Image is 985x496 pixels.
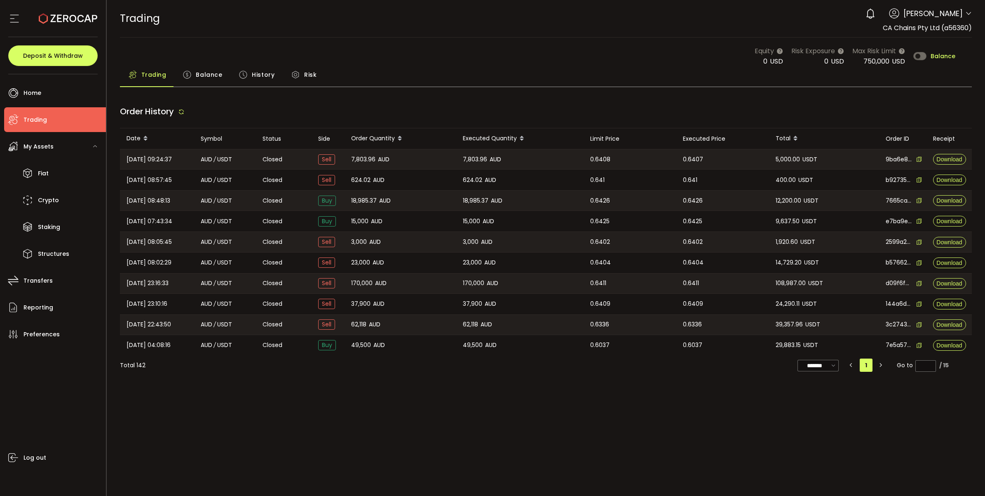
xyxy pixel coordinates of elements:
[936,239,962,245] span: Download
[769,132,879,146] div: Total
[590,340,610,350] span: 0.6037
[590,175,605,185] span: 0.641
[463,299,482,309] span: 37,900
[23,275,53,287] span: Transfers
[351,217,368,226] span: 15,000
[933,195,966,206] button: Download
[886,238,912,246] span: 2599a2f9-d739-4166-9349-f3a110e7aa98
[375,279,387,288] span: AUD
[213,217,216,226] em: /
[683,299,703,309] span: 0.6409
[373,340,385,350] span: AUD
[318,319,335,330] span: Sell
[776,155,800,164] span: 5,000.00
[879,134,926,144] div: Order ID
[201,155,212,164] span: AUD
[127,299,167,309] span: [DATE] 23:10:16
[683,175,697,185] span: 0.641
[931,53,955,59] span: Balance
[933,154,966,165] button: Download
[371,217,382,226] span: AUD
[201,279,212,288] span: AUD
[23,452,46,464] span: Log out
[120,132,194,146] div: Date
[863,57,889,66] span: 750,000
[590,217,610,226] span: 0.6425
[463,237,478,247] span: 3,000
[201,175,212,185] span: AUD
[776,340,801,350] span: 29,883.15
[776,237,798,247] span: 1,920.60
[213,175,216,185] em: /
[886,341,912,350] span: 7e5a57ea-2eeb-4fe1-95a1-63164c76f1e0
[263,217,282,226] span: Closed
[936,322,962,328] span: Download
[808,279,823,288] span: USDT
[38,194,59,206] span: Crypto
[463,340,483,350] span: 49,500
[318,237,335,247] span: Sell
[683,340,702,350] span: 0.6037
[318,278,335,288] span: Sell
[369,320,380,329] span: AUD
[490,155,501,164] span: AUD
[217,217,232,226] span: USDT
[373,258,384,267] span: AUD
[798,175,813,185] span: USDT
[318,175,335,185] span: Sell
[886,217,912,226] span: e7ba9ec1-e47a-4a7e-b5f7-1174bd070550
[38,168,49,180] span: Fiat
[351,258,370,267] span: 23,000
[936,156,962,162] span: Download
[318,216,336,227] span: Buy
[351,299,371,309] span: 37,900
[217,155,232,164] span: USDT
[485,299,496,309] span: AUD
[318,154,335,165] span: Sell
[824,57,828,66] span: 0
[683,320,702,329] span: 0.6336
[485,340,497,350] span: AUD
[802,217,817,226] span: USDT
[590,258,611,267] span: 0.6404
[491,196,502,205] span: AUD
[213,155,216,164] em: /
[213,196,216,205] em: /
[776,299,800,309] span: 24,290.11
[800,237,815,247] span: USDT
[676,134,769,144] div: Executed Price
[351,320,366,329] span: 62,118
[263,258,282,267] span: Closed
[256,134,312,144] div: Status
[351,279,373,288] span: 170,000
[683,155,703,164] span: 0.6407
[127,196,170,205] span: [DATE] 08:48:13
[201,196,212,205] span: AUD
[252,66,274,83] span: History
[936,342,962,348] span: Download
[803,340,818,350] span: USDT
[318,340,336,350] span: Buy
[903,8,963,19] span: [PERSON_NAME]
[683,217,702,226] span: 0.6425
[217,279,232,288] span: USDT
[776,258,802,267] span: 14,729.20
[127,175,172,185] span: [DATE] 08:57:45
[201,340,212,350] span: AUD
[213,279,216,288] em: /
[936,260,962,266] span: Download
[351,155,375,164] span: 7,803.96
[23,114,47,126] span: Trading
[886,258,912,267] span: b5766201-d92d-4d89-b14b-a914763fe8c4
[373,299,385,309] span: AUD
[213,320,216,329] em: /
[463,258,482,267] span: 23,000
[933,257,966,268] button: Download
[776,320,803,329] span: 39,357.96
[805,320,820,329] span: USDT
[802,299,817,309] span: USDT
[263,341,282,350] span: Closed
[776,175,796,185] span: 400.00
[776,279,806,288] span: 108,987.00
[378,155,389,164] span: AUD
